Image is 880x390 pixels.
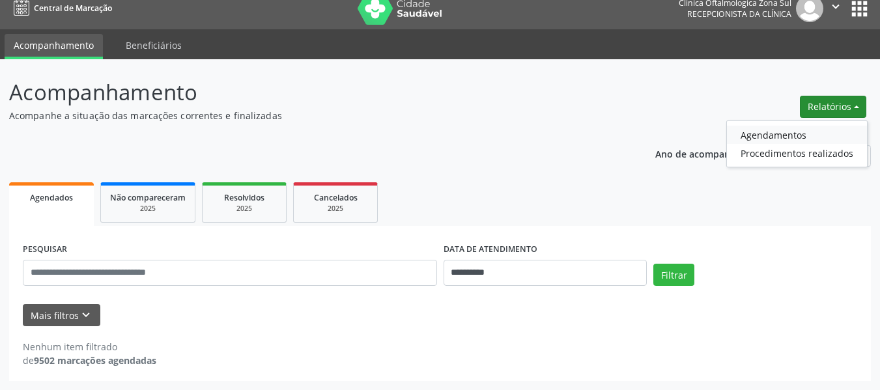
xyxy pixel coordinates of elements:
p: Ano de acompanhamento [655,145,771,161]
div: 2025 [212,204,277,214]
ul: Relatórios [726,120,868,167]
button: Mais filtroskeyboard_arrow_down [23,304,100,327]
a: Acompanhamento [5,34,103,59]
span: Agendados [30,192,73,203]
span: Recepcionista da clínica [687,8,791,20]
div: de [23,354,156,367]
span: Central de Marcação [34,3,112,14]
i: keyboard_arrow_down [79,308,93,322]
div: 2025 [110,204,186,214]
a: Beneficiários [117,34,191,57]
label: PESQUISAR [23,240,67,260]
button: Relatórios [800,96,866,118]
button: Filtrar [653,264,694,286]
a: Procedimentos realizados [727,144,867,162]
strong: 9502 marcações agendadas [34,354,156,367]
span: Não compareceram [110,192,186,203]
div: 2025 [303,204,368,214]
p: Acompanhamento [9,76,612,109]
span: Cancelados [314,192,358,203]
div: Nenhum item filtrado [23,340,156,354]
a: Agendamentos [727,126,867,144]
label: DATA DE ATENDIMENTO [444,240,537,260]
span: Resolvidos [224,192,264,203]
p: Acompanhe a situação das marcações correntes e finalizadas [9,109,612,122]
